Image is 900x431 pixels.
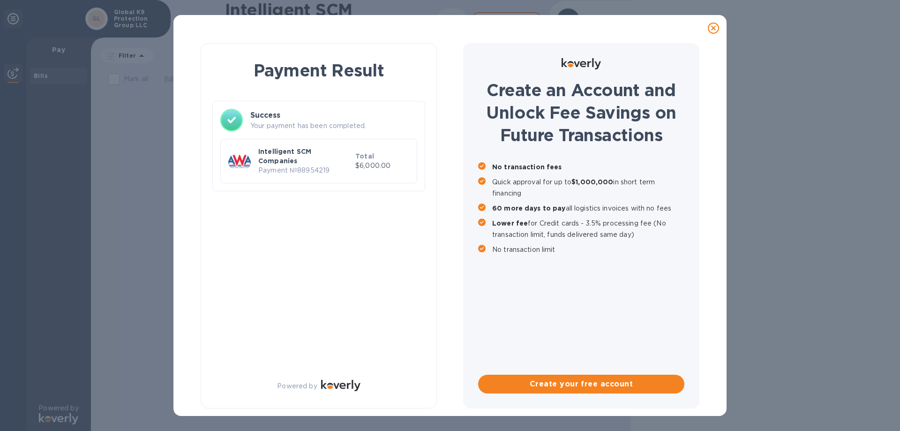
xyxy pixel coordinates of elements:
img: Logo [321,380,360,391]
h1: Create an Account and Unlock Fee Savings on Future Transactions [478,79,684,146]
b: Lower fee [492,219,528,227]
b: 60 more days to pay [492,204,566,212]
p: Quick approval for up to in short term financing [492,176,684,199]
b: Total [355,152,374,160]
img: Logo [562,58,601,69]
button: Create your free account [478,375,684,393]
b: $1,000,000 [571,178,613,186]
b: No transaction fees [492,163,562,171]
p: No transaction limit [492,244,684,255]
p: $6,000.00 [355,161,409,171]
span: Create your free account [486,378,677,390]
p: Intelligent SCM Companies [258,147,352,166]
p: Powered by [277,381,317,391]
p: Payment № 88954219 [258,166,352,175]
p: Your payment has been completed. [250,121,417,131]
p: for Credit cards - 3.5% processing fee (No transaction limit, funds delivered same day) [492,218,684,240]
h1: Payment Result [216,59,421,82]
h3: Success [250,110,417,121]
p: all logistics invoices with no fees [492,203,684,214]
